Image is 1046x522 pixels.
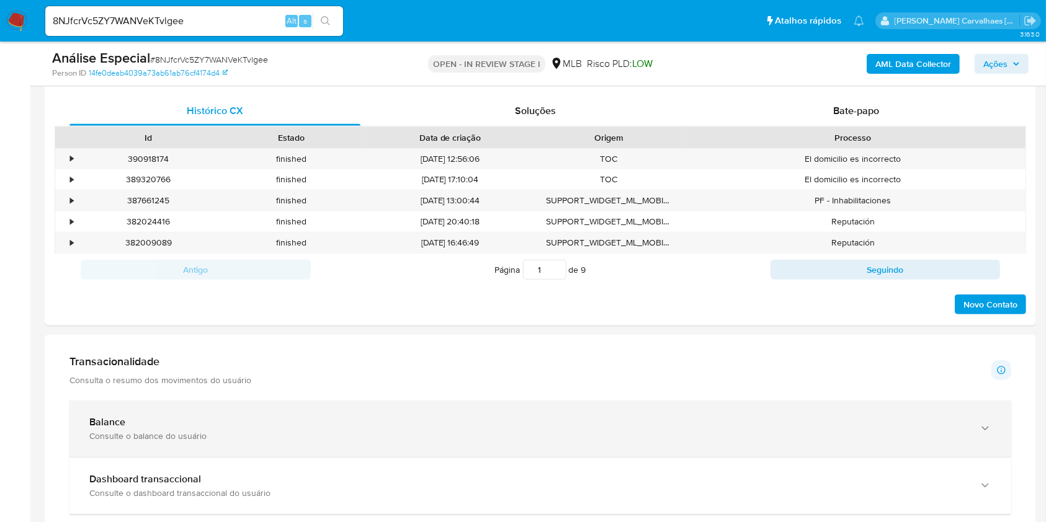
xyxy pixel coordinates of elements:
[875,54,951,74] b: AML Data Collector
[187,104,243,118] span: Histórico CX
[550,57,582,71] div: MLB
[313,12,338,30] button: search-icon
[428,55,545,73] p: OPEN - IN REVIEW STAGE I
[681,149,1026,169] div: El domicilio es incorrecto
[775,14,841,27] span: Atalhos rápidos
[963,296,1017,313] span: Novo Contato
[537,190,681,211] div: SUPPORT_WIDGET_ML_MOBILE
[287,15,297,27] span: Alt
[363,190,537,211] div: [DATE] 13:00:44
[546,131,672,144] div: Origem
[77,149,220,169] div: 390918174
[363,169,537,190] div: [DATE] 17:10:04
[975,54,1029,74] button: Ações
[363,232,537,253] div: [DATE] 16:46:49
[86,131,212,144] div: Id
[537,149,681,169] div: TOC
[52,48,150,68] b: Análise Especial
[495,260,586,280] span: Página de
[363,211,537,232] div: [DATE] 20:40:18
[537,169,681,190] div: TOC
[77,169,220,190] div: 389320766
[537,211,681,232] div: SUPPORT_WIDGET_ML_MOBILE
[77,232,220,253] div: 382009089
[681,169,1026,190] div: El domicilio es incorrecto
[363,149,537,169] div: [DATE] 12:56:06
[1024,14,1037,27] a: Sair
[955,294,1026,314] button: Novo Contato
[771,260,1001,280] button: Seguindo
[632,56,653,71] span: LOW
[867,54,960,74] button: AML Data Collector
[220,232,364,253] div: finished
[895,15,1020,27] p: sara.carvalhaes@mercadopago.com.br
[45,13,343,29] input: Pesquise usuários ou casos...
[587,57,653,71] span: Risco PLD:
[150,53,268,66] span: # 8NJfcrVc5ZY7WANVeKTvlgee
[220,169,364,190] div: finished
[689,131,1017,144] div: Processo
[229,131,355,144] div: Estado
[77,190,220,211] div: 387661245
[681,211,1026,232] div: Reputación
[515,104,556,118] span: Soluções
[70,216,73,228] div: •
[220,211,364,232] div: finished
[220,149,364,169] div: finished
[70,195,73,206] div: •
[983,54,1008,74] span: Ações
[303,15,307,27] span: s
[70,153,73,165] div: •
[70,237,73,249] div: •
[372,131,529,144] div: Data de criação
[537,232,681,253] div: SUPPORT_WIDGET_ML_MOBILE
[1020,29,1040,39] span: 3.163.0
[77,211,220,232] div: 382024416
[681,232,1026,253] div: Reputación
[220,190,364,211] div: finished
[581,263,586,276] span: 9
[681,190,1026,211] div: PF - Inhabilitaciones
[81,260,311,280] button: Antigo
[70,174,73,185] div: •
[833,104,879,118] span: Bate-papo
[854,15,864,26] a: Notificações
[52,68,86,79] b: Person ID
[89,68,228,79] a: 14fe0deab4039a73ab61ab76cf4174d4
